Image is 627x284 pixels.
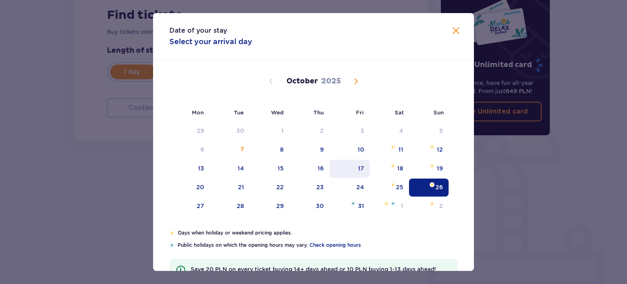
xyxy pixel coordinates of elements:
[287,76,318,86] p: October
[437,164,443,172] div: 19
[370,141,409,159] td: Saturday, October 11, 2025
[358,145,364,154] div: 10
[196,183,204,191] div: 20
[197,202,204,210] div: 27
[397,164,403,172] div: 18
[320,127,324,135] div: 2
[370,179,409,197] td: Saturday, October 25, 2025
[289,179,330,197] td: Thursday, October 23, 2025
[391,201,396,206] img: Blue star
[390,145,396,150] img: Orange star
[198,164,204,172] div: 13
[169,26,227,35] p: Date of your stay
[169,230,175,235] img: Orange star
[316,202,324,210] div: 30
[250,122,289,140] td: Date not available. Wednesday, October 1, 2025
[309,242,361,249] a: Check opening hours
[434,109,444,116] small: Sun
[360,127,364,135] div: 3
[329,197,370,215] td: Friday, October 31, 2025
[316,183,324,191] div: 23
[278,164,284,172] div: 15
[429,182,435,187] img: Orange star
[358,164,364,172] div: 17
[276,183,284,191] div: 22
[439,127,443,135] div: 5
[250,179,289,197] td: Wednesday, October 22, 2025
[271,109,284,116] small: Wed
[439,202,443,210] div: 2
[313,109,324,116] small: Thu
[169,141,210,159] td: Date not available. Monday, October 6, 2025
[390,182,396,187] img: Orange star
[280,145,284,154] div: 8
[356,183,364,191] div: 24
[409,197,449,215] td: Sunday, November 2, 2025
[200,145,204,154] div: 6
[276,202,284,210] div: 29
[210,197,250,215] td: Tuesday, October 28, 2025
[329,141,370,159] td: Friday, October 10, 2025
[351,76,361,86] button: Next month
[289,197,330,215] td: Thursday, October 30, 2025
[197,127,204,135] div: 29
[289,122,330,140] td: Date not available. Thursday, October 2, 2025
[396,183,403,191] div: 25
[329,160,370,178] td: Friday, October 17, 2025
[390,163,396,168] img: Orange star
[250,197,289,215] td: Wednesday, October 29, 2025
[169,197,210,215] td: Monday, October 27, 2025
[429,201,435,206] img: Orange star
[169,122,210,140] td: Date not available. Monday, September 29, 2025
[436,183,443,191] div: 26
[169,179,210,197] td: Monday, October 20, 2025
[238,183,244,191] div: 21
[451,26,461,36] button: Close
[329,122,370,140] td: Date not available. Friday, October 3, 2025
[237,202,244,210] div: 28
[370,122,409,140] td: Date not available. Saturday, October 4, 2025
[210,160,250,178] td: Tuesday, October 14, 2025
[318,164,324,172] div: 16
[210,122,250,140] td: Date not available. Tuesday, September 30, 2025
[238,164,244,172] div: 14
[289,141,330,159] td: Thursday, October 9, 2025
[370,160,409,178] td: Saturday, October 18, 2025
[351,201,356,206] img: Blue star
[236,127,244,135] div: 30
[384,201,389,206] img: Orange star
[398,145,403,154] div: 11
[289,160,330,178] td: Thursday, October 16, 2025
[429,145,435,150] img: Orange star
[409,141,449,159] td: Sunday, October 12, 2025
[437,145,443,154] div: 12
[210,179,250,197] td: Tuesday, October 21, 2025
[266,76,276,86] button: Previous month
[169,160,210,178] td: Monday, October 13, 2025
[169,37,252,47] p: Select your arrival day
[281,127,284,135] div: 1
[320,145,324,154] div: 9
[409,179,449,197] td: Date selected. Sunday, October 26, 2025
[191,265,451,282] p: Save 20 PLN on every ticket buying 14+ days ahead or 10 PLN buying 1-13 days ahead!
[321,76,341,86] p: 2025
[358,202,364,210] div: 31
[178,242,458,249] p: Public holidays on which the opening hours may vary.
[409,122,449,140] td: Date not available. Sunday, October 5, 2025
[178,229,458,237] p: Days when holiday or weekend pricing applies.
[429,163,435,168] img: Orange star
[240,145,244,154] div: 7
[356,109,364,116] small: Fri
[169,243,174,248] img: Blue star
[329,179,370,197] td: Friday, October 24, 2025
[409,160,449,178] td: Sunday, October 19, 2025
[399,127,403,135] div: 4
[370,197,409,215] td: Saturday, November 1, 2025
[395,109,404,116] small: Sat
[250,160,289,178] td: Wednesday, October 15, 2025
[401,202,403,210] div: 1
[210,141,250,159] td: Date not available. Tuesday, October 7, 2025
[192,109,204,116] small: Mon
[250,141,289,159] td: Wednesday, October 8, 2025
